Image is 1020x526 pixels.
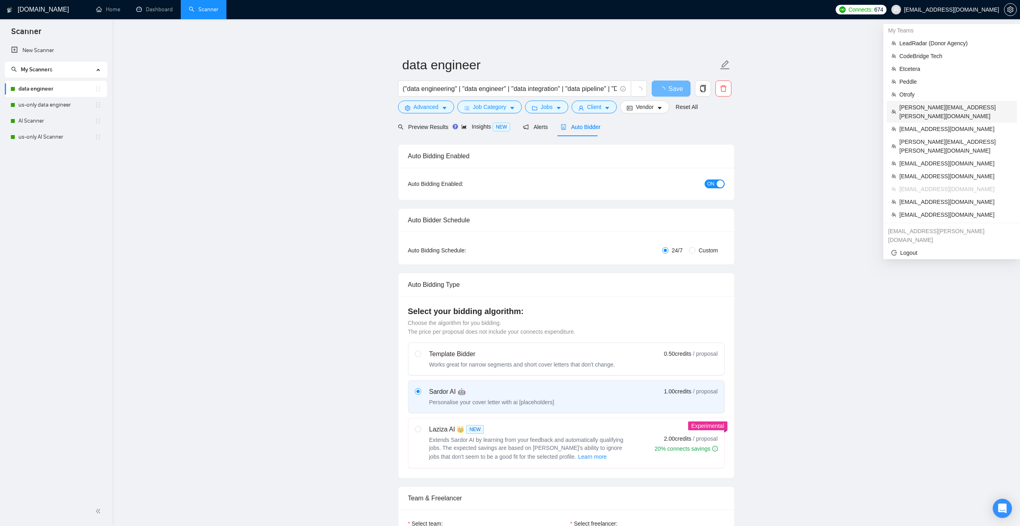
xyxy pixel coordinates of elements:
[695,81,711,97] button: copy
[695,85,711,92] span: copy
[891,92,896,97] span: team
[452,123,459,130] div: Tooltip anchor
[95,86,101,92] span: holder
[891,109,896,114] span: team
[5,129,107,145] li: us-only AI Scanner
[604,105,610,111] span: caret-down
[635,87,642,94] span: loading
[493,123,510,131] span: NEW
[561,124,566,130] span: robot
[11,66,53,73] span: My Scanners
[1004,3,1017,16] button: setting
[693,387,717,395] span: / proposal
[654,445,717,453] div: 20% connects savings
[883,225,1020,246] div: nazar.levchuk@gigradar.io
[636,103,653,111] span: Vendor
[891,161,896,166] span: team
[429,349,615,359] div: Template Bidder
[402,55,718,75] input: Scanner name...
[899,39,1012,48] span: LeadRadar (Donor Agency)
[466,425,484,434] span: NEW
[899,77,1012,86] span: Peddle
[408,487,725,510] div: Team & Freelancer
[405,105,410,111] span: setting
[891,54,896,58] span: team
[664,434,691,443] span: 2.00 credits
[398,101,454,113] button: settingAdvancedcaret-down
[461,123,510,130] span: Insights
[578,452,607,462] button: Laziza AI NEWExtends Sardor AI by learning from your feedback and automatically qualifying jobs. ...
[893,7,899,12] span: user
[429,425,630,434] div: Laziza AI
[899,185,1012,193] span: [EMAIL_ADDRESS][DOMAIN_NAME]
[891,127,896,131] span: team
[659,87,669,93] span: loading
[693,350,717,358] span: / proposal
[899,52,1012,60] span: CodeBridge Tech
[408,273,725,296] div: Auto Bidding Type
[457,101,522,113] button: barsJob Categorycaret-down
[899,210,1012,219] span: [EMAIL_ADDRESS][DOMAIN_NAME]
[899,90,1012,99] span: Otrofy
[403,84,617,94] input: Search Freelance Jobs...
[899,64,1012,73] span: Etcetera
[669,246,686,255] span: 24/7
[993,499,1012,518] div: Open Intercom Messenger
[473,103,506,111] span: Job Category
[891,79,896,84] span: team
[891,144,896,149] span: team
[891,250,897,256] span: logout
[1004,6,1016,13] span: setting
[95,134,101,140] span: holder
[716,85,731,92] span: delete
[891,67,896,71] span: team
[693,435,717,443] span: / proposal
[11,42,101,58] a: New Scanner
[715,81,731,97] button: delete
[899,103,1012,121] span: [PERSON_NAME][EMAIL_ADDRESS][PERSON_NAME][DOMAIN_NAME]
[664,387,691,396] span: 1.00 credits
[899,137,1012,155] span: [PERSON_NAME][EMAIL_ADDRESS][PERSON_NAME][DOMAIN_NAME]
[96,6,120,13] a: homeHome
[414,103,438,111] span: Advanced
[572,101,617,113] button: userClientcaret-down
[899,198,1012,206] span: [EMAIL_ADDRESS][DOMAIN_NAME]
[664,349,691,358] span: 0.50 credits
[429,437,624,460] span: Extends Sardor AI by learning from your feedback and automatically qualifying jobs. The expected ...
[95,102,101,108] span: holder
[620,101,669,113] button: idcardVendorcaret-down
[5,97,107,113] li: us-only data engineer
[525,101,568,113] button: folderJobscaret-down
[587,103,602,111] span: Client
[95,507,103,515] span: double-left
[189,6,218,13] a: searchScanner
[556,105,562,111] span: caret-down
[620,86,626,91] span: info-circle
[891,212,896,217] span: team
[408,246,513,255] div: Auto Bidding Schedule:
[848,5,873,14] span: Connects:
[874,5,883,14] span: 674
[891,174,896,179] span: team
[899,125,1012,133] span: [EMAIL_ADDRESS][DOMAIN_NAME]
[695,246,721,255] span: Custom
[136,6,173,13] a: dashboardDashboard
[18,81,95,97] a: data engineer
[95,118,101,124] span: holder
[657,105,662,111] span: caret-down
[532,105,537,111] span: folder
[523,124,529,130] span: notification
[429,387,554,397] div: Sardor AI 🤖
[839,6,846,13] img: upwork-logo.png
[408,209,725,232] div: Auto Bidder Schedule
[464,105,470,111] span: bars
[398,124,404,130] span: search
[578,105,584,111] span: user
[429,361,615,369] div: Works great for narrow segments and short cover letters that don't change.
[408,145,725,167] div: Auto Bidding Enabled
[442,105,447,111] span: caret-down
[5,42,107,58] li: New Scanner
[541,103,553,111] span: Jobs
[18,129,95,145] a: us-only AI Scanner
[398,124,448,130] span: Preview Results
